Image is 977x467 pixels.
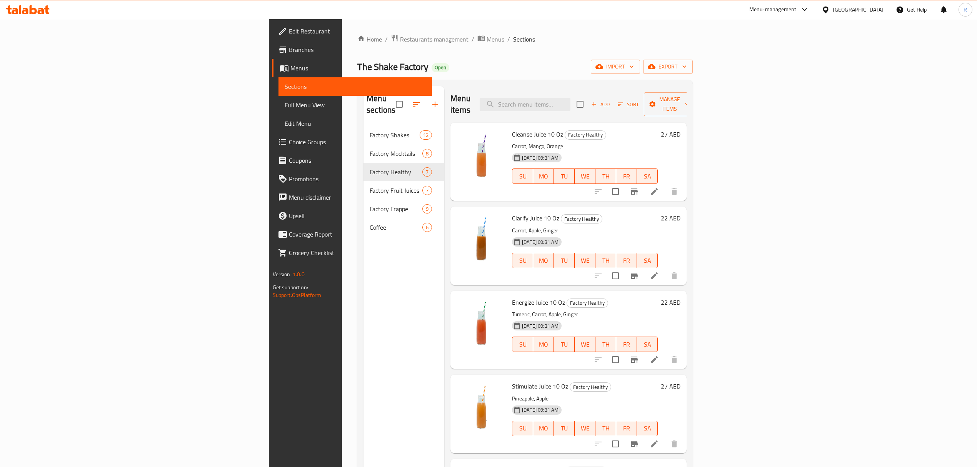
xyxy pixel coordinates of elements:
[661,381,680,392] h6: 27 AED
[554,421,575,436] button: TU
[578,171,592,182] span: WE
[619,255,634,266] span: FR
[661,213,680,223] h6: 22 AED
[533,337,554,352] button: MO
[554,168,575,184] button: TU
[457,129,506,178] img: Cleanse Juice 10 Oz
[533,421,554,436] button: MO
[273,269,292,279] span: Version:
[519,154,562,162] span: [DATE] 09:31 AM
[557,339,572,350] span: TU
[561,214,602,223] div: Factory Healthy
[619,339,634,350] span: FR
[512,142,658,151] p: Carrot, Mango, Orange
[519,239,562,246] span: [DATE] 09:31 AM
[272,59,432,77] a: Menus
[512,212,559,224] span: Clarify Juice 10 Oz
[420,132,432,139] span: 12
[512,337,533,352] button: SU
[289,45,426,54] span: Branches
[512,226,658,235] p: Carrot, Apple, Ginger
[512,310,658,319] p: Tumeric, Carrot, Apple, Ginger
[273,290,322,300] a: Support.OpsPlatform
[293,269,305,279] span: 1.0.0
[423,168,432,176] span: 7
[616,168,637,184] button: FR
[575,421,595,436] button: WE
[507,35,510,44] li: /
[591,60,640,74] button: import
[278,77,432,96] a: Sections
[370,204,422,213] span: Factory Frappe
[457,213,506,262] img: Clarify Juice 10 Oz
[515,255,530,266] span: SU
[599,339,613,350] span: TH
[289,156,426,165] span: Coupons
[512,421,533,436] button: SU
[512,253,533,268] button: SU
[595,168,616,184] button: TH
[515,171,530,182] span: SU
[363,144,444,163] div: Factory Mocktails8
[833,5,884,14] div: [GEOGRAPHIC_DATA]
[357,34,693,44] nav: breadcrumb
[278,114,432,133] a: Edit Menu
[570,382,611,392] div: Factory Healthy
[640,255,655,266] span: SA
[625,435,644,453] button: Branch-specific-item
[457,381,506,430] img: Stimulate Juice 10 Oz
[289,248,426,257] span: Grocery Checklist
[749,5,797,14] div: Menu-management
[536,339,551,350] span: MO
[665,435,684,453] button: delete
[964,5,967,14] span: R
[407,95,426,113] span: Sort sections
[625,350,644,369] button: Branch-specific-item
[391,96,407,112] span: Select all sections
[640,171,655,182] span: SA
[533,253,554,268] button: MO
[625,182,644,201] button: Branch-specific-item
[536,423,551,434] span: MO
[272,151,432,170] a: Coupons
[273,282,308,292] span: Get support on:
[289,174,426,183] span: Promotions
[575,168,595,184] button: WE
[616,337,637,352] button: FR
[665,350,684,369] button: delete
[578,339,592,350] span: WE
[370,186,422,195] span: Factory Fruit Juices
[665,267,684,285] button: delete
[272,40,432,59] a: Branches
[616,253,637,268] button: FR
[290,63,426,73] span: Menus
[420,130,432,140] div: items
[370,223,422,232] span: Coffee
[422,149,432,158] div: items
[513,35,535,44] span: Sections
[363,200,444,218] div: Factory Frappe9
[272,170,432,188] a: Promotions
[650,187,659,196] a: Edit menu item
[289,230,426,239] span: Coverage Report
[512,380,568,392] span: Stimulate Juice 10 Oz
[637,168,658,184] button: SA
[477,34,504,44] a: Menus
[450,93,470,116] h2: Menu items
[285,119,426,128] span: Edit Menu
[561,215,602,223] span: Factory Healthy
[607,352,624,368] span: Select to update
[578,423,592,434] span: WE
[599,423,613,434] span: TH
[597,62,634,72] span: import
[370,149,422,158] span: Factory Mocktails
[590,100,611,109] span: Add
[607,183,624,200] span: Select to update
[665,182,684,201] button: delete
[272,188,432,207] a: Menu disclaimer
[625,267,644,285] button: Branch-specific-item
[370,130,420,140] span: Factory Shakes
[599,171,613,182] span: TH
